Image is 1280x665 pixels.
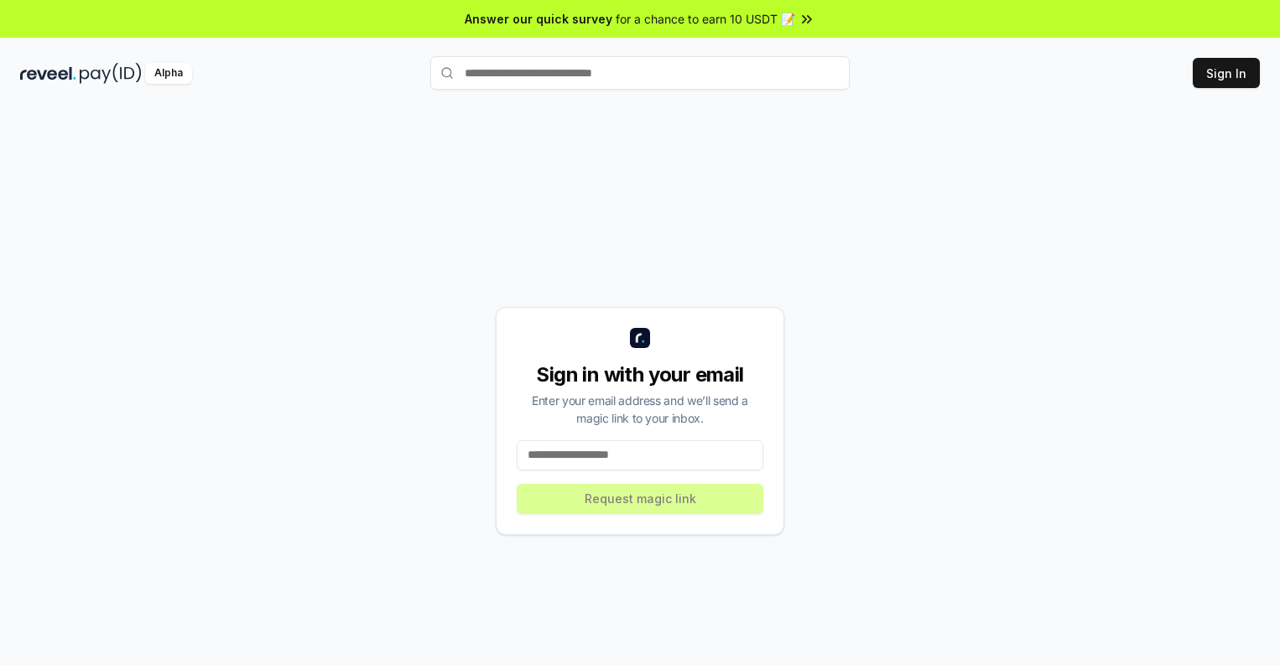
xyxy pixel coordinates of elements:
[630,328,650,348] img: logo_small
[145,63,192,84] div: Alpha
[20,63,76,84] img: reveel_dark
[517,392,763,427] div: Enter your email address and we’ll send a magic link to your inbox.
[616,10,795,28] span: for a chance to earn 10 USDT 📝
[1193,58,1260,88] button: Sign In
[517,361,763,388] div: Sign in with your email
[465,10,612,28] span: Answer our quick survey
[80,63,142,84] img: pay_id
